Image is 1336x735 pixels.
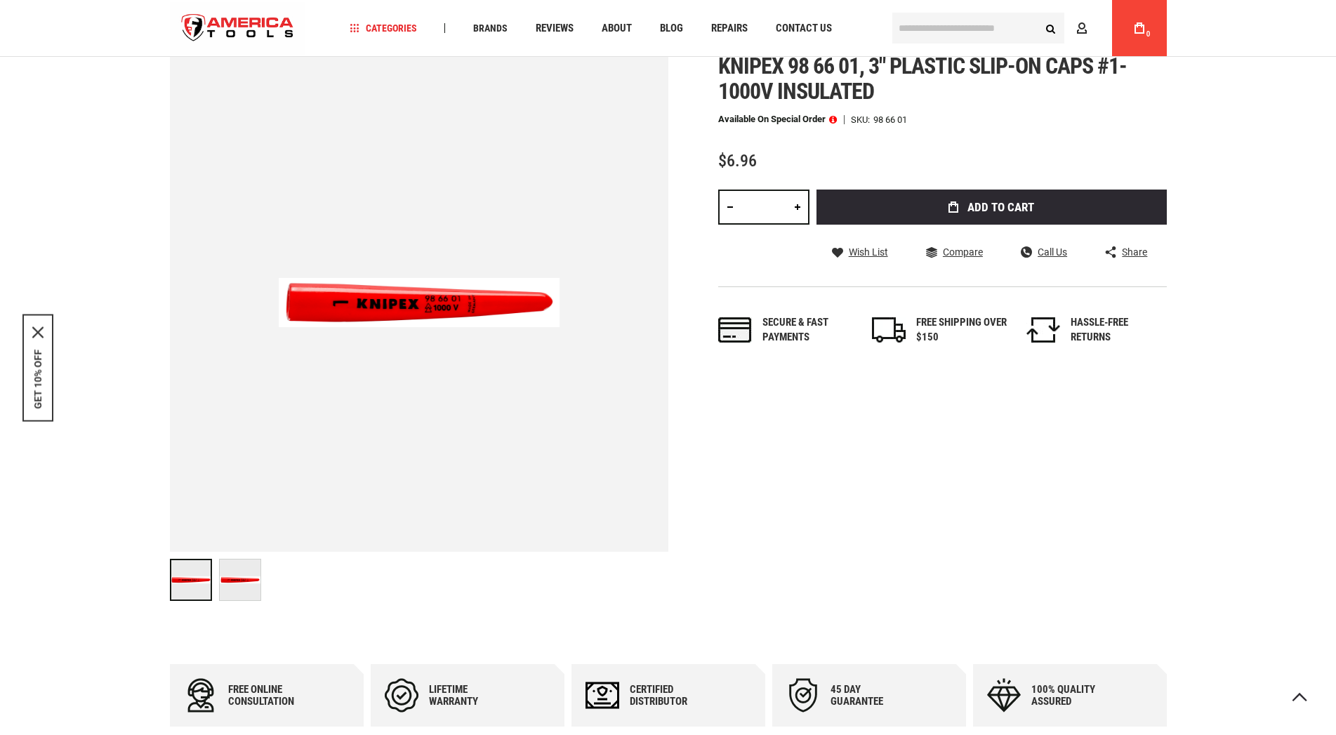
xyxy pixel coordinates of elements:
div: Free online consultation [228,684,312,708]
span: Knipex 98 66 01, 3" plastic slip-on caps #1-1000v insulated [718,53,1127,105]
p: Available on Special Order [718,114,837,124]
span: Categories [350,23,417,33]
a: About [595,19,638,38]
button: Add to Cart [816,190,1167,225]
span: Contact Us [776,23,832,34]
span: Compare [943,247,983,257]
a: Compare [926,246,983,258]
span: About [602,23,632,34]
div: KNIPEX 98 66 01, 3" PLASTIC SLIP-ON CAPS #1-1000V INSULATED [170,552,219,608]
a: Call Us [1021,246,1067,258]
span: Call Us [1038,247,1067,257]
img: KNIPEX 98 66 01, 3" PLASTIC SLIP-ON CAPS #1-1000V INSULATED [220,559,260,600]
img: America Tools [170,2,306,55]
a: Categories [343,19,423,38]
span: Repairs [711,23,748,34]
div: 100% quality assured [1031,684,1116,708]
div: Lifetime warranty [429,684,513,708]
a: Reviews [529,19,580,38]
div: KNIPEX 98 66 01, 3" PLASTIC SLIP-ON CAPS #1-1000V INSULATED [219,552,261,608]
a: store logo [170,2,306,55]
a: Repairs [705,19,754,38]
span: Wish List [849,247,888,257]
svg: close icon [32,326,44,338]
a: Brands [467,19,514,38]
span: $6.96 [718,151,757,171]
div: HASSLE-FREE RETURNS [1071,315,1162,345]
a: Blog [654,19,689,38]
div: Secure & fast payments [762,315,854,345]
img: shipping [872,317,906,343]
div: FREE SHIPPING OVER $150 [916,315,1007,345]
div: Certified Distributor [630,684,714,708]
a: Wish List [832,246,888,258]
strong: SKU [851,115,873,124]
span: Reviews [536,23,574,34]
img: KNIPEX 98 66 01, 3" PLASTIC SLIP-ON CAPS #1-1000V INSULATED [170,53,668,552]
div: 45 day Guarantee [831,684,915,708]
div: 98 66 01 [873,115,907,124]
img: returns [1026,317,1060,343]
button: GET 10% OFF [32,349,44,409]
img: payments [718,317,752,343]
span: Share [1122,247,1147,257]
button: Close [32,326,44,338]
a: Contact Us [769,19,838,38]
button: Search [1038,15,1064,41]
span: Brands [473,23,508,33]
span: Blog [660,23,683,34]
span: 0 [1146,30,1151,38]
span: Add to Cart [967,201,1034,213]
